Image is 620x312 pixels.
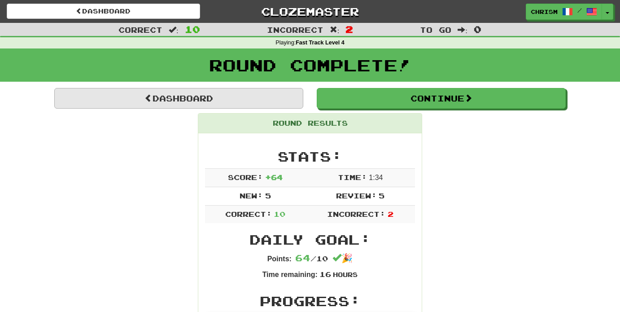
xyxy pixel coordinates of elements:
h2: Daily Goal: [205,232,415,247]
span: 2 [345,24,353,35]
span: / [577,7,582,13]
strong: Fast Track Level 4 [296,40,345,46]
span: : [330,26,340,34]
span: New: [240,191,263,200]
span: 64 [295,252,310,263]
span: Incorrect: [327,210,385,218]
span: 10 [185,24,200,35]
span: ChrisM [531,8,558,16]
h1: Round Complete! [3,56,617,74]
a: Dashboard [7,4,200,19]
h2: Stats: [205,149,415,164]
span: Time: [338,173,367,181]
span: / 10 [295,254,328,263]
span: 5 [379,191,384,200]
span: To go [420,25,451,34]
div: Round Results [198,114,422,133]
span: 5 [265,191,271,200]
span: 10 [274,210,285,218]
small: Hours [333,271,358,278]
span: + 64 [265,173,283,181]
span: Correct [118,25,162,34]
a: ChrisM / [526,4,602,20]
span: Score: [228,173,263,181]
strong: Time remaining: [262,271,318,278]
span: Correct: [225,210,272,218]
span: Incorrect [267,25,323,34]
span: 2 [388,210,393,218]
span: : [458,26,467,34]
button: Continue [317,88,566,109]
h2: Progress: [205,294,415,308]
span: 1 : 34 [369,174,383,181]
span: 🎉 [332,253,353,263]
span: : [169,26,179,34]
a: Clozemaster [214,4,407,19]
span: 0 [474,24,481,35]
span: Review: [336,191,377,200]
a: Dashboard [54,88,303,109]
span: 16 [319,270,331,278]
strong: Points: [267,255,292,263]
